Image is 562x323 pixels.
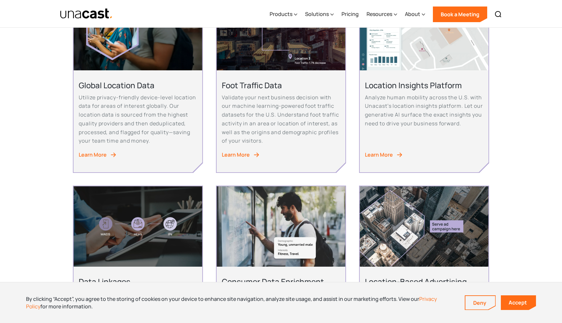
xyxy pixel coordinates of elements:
h2: Global Location Data [79,80,197,90]
a: Deny [465,296,495,310]
a: Pricing [341,1,359,28]
a: Learn More [365,150,483,159]
h2: Data Linkages [79,276,197,287]
p: Validate your next business decision with our machine learning-powered foot traffic datasets for ... [222,93,340,145]
a: home [60,8,113,20]
div: Products [270,10,292,18]
div: Resources [367,1,397,28]
div: Solutions [305,1,334,28]
h2: Location Insights Platform [365,80,483,90]
p: Analyze human mobility across the U.S. with Unacast’s location insights platform. Let our generat... [365,93,483,128]
h2: Consumer Data Enrichment [222,276,340,287]
a: Accept [501,295,536,310]
div: Products [270,1,297,28]
a: Learn More [79,150,197,159]
div: About [405,1,425,28]
div: About [405,10,420,18]
img: Search icon [494,10,502,18]
img: Unacast text logo [60,8,113,20]
div: By clicking “Accept”, you agree to the storing of cookies on your device to enhance site navigati... [26,295,455,310]
h2: Location-Based Advertising Audiences [365,276,483,297]
div: Learn More [222,150,250,159]
p: Utilize privacy-friendly device-level location data for areas of interest globally. Our location ... [79,93,197,145]
img: Aerial View of city streets. Serve ad campaign here outlined [360,186,488,267]
a: Privacy Policy [26,295,437,310]
div: Learn More [365,150,393,159]
h2: Foot Traffic Data [222,80,340,90]
div: Solutions [305,10,329,18]
a: Book a Meeting [433,7,487,22]
div: Resources [367,10,392,18]
a: Learn More [222,150,340,159]
div: Learn More [79,150,107,159]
